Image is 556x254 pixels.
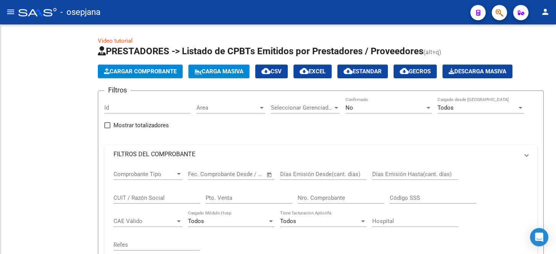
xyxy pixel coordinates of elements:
[195,68,243,75] span: Carga Masiva
[104,68,177,75] span: Cargar Comprobante
[443,65,512,78] button: Descarga Masiva
[98,46,423,57] span: PRESTADORES -> Listado de CPBTs Emitidos por Prestadores / Proveedores
[196,104,258,111] span: Area
[394,65,437,78] button: Gecros
[541,7,550,16] mat-icon: person
[104,145,537,163] mat-expansion-panel-header: FILTROS DEL COMPROBANTE
[113,150,519,159] mat-panel-title: FILTROS DEL COMPROBANTE
[530,228,548,246] div: Open Intercom Messenger
[345,104,353,111] span: No
[113,218,175,225] span: CAE Válido
[60,4,101,21] span: - osepjana
[265,170,274,179] button: Open calendar
[98,65,183,78] button: Cargar Comprobante
[261,66,271,76] mat-icon: cloud_download
[300,66,309,76] mat-icon: cloud_download
[98,37,133,44] a: Video tutorial
[188,65,250,78] button: Carga Masiva
[337,65,388,78] button: Estandar
[344,68,382,75] span: Estandar
[344,66,353,76] mat-icon: cloud_download
[255,65,288,78] button: CSV
[400,68,431,75] span: Gecros
[271,104,333,111] span: Seleccionar Gerenciador
[261,68,282,75] span: CSV
[113,171,175,178] span: Comprobante Tipo
[438,104,454,111] span: Todos
[293,65,332,78] button: EXCEL
[188,218,204,225] span: Todos
[423,49,441,56] span: (alt+q)
[226,171,263,178] input: Fecha fin
[400,66,409,76] mat-icon: cloud_download
[280,218,296,225] span: Todos
[188,171,219,178] input: Fecha inicio
[300,68,326,75] span: EXCEL
[6,7,15,16] mat-icon: menu
[449,68,506,75] span: Descarga Masiva
[113,121,169,130] span: Mostrar totalizadores
[104,85,131,95] h3: Filtros
[443,65,512,78] app-download-masive: Descarga masiva de comprobantes (adjuntos)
